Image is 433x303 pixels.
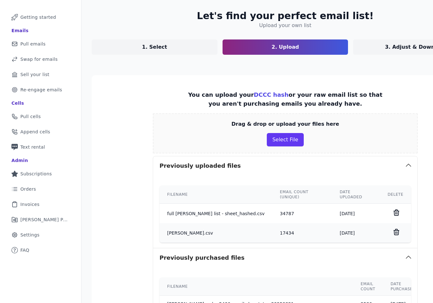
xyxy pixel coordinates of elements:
p: 1. Select [142,43,167,51]
span: FAQ [20,247,29,253]
th: Filename [160,278,353,296]
h3: Previously uploaded files [160,161,241,170]
th: Date uploaded [332,186,380,204]
span: Orders [20,186,36,192]
span: Getting started [20,14,56,20]
span: Invoices [20,201,39,208]
span: Sell your list [20,71,49,78]
th: Date purchased [383,278,423,296]
td: [DATE] [332,223,380,243]
span: Subscriptions [20,171,52,177]
a: Getting started [5,10,76,24]
td: [PERSON_NAME].csv [160,223,272,243]
th: Email count [353,278,383,296]
a: Invoices [5,197,76,211]
h4: Upload your own list [259,22,311,29]
a: 1. Select [92,39,217,55]
td: 34787 [272,204,332,223]
a: Pull emails [5,37,76,51]
a: Orders [5,182,76,196]
a: Pull cells [5,109,76,123]
div: Admin [11,157,28,164]
span: Pull emails [20,41,46,47]
a: Subscriptions [5,167,76,181]
a: Swap for emails [5,52,76,66]
p: 2. Upload [272,43,299,51]
span: Text rental [20,144,45,150]
th: Filename [160,186,272,204]
h3: Previously purchased files [160,253,245,262]
button: Select File [267,133,303,146]
th: Email count (unique) [272,186,332,204]
a: Text rental [5,140,76,154]
span: [PERSON_NAME] Performance [20,216,68,223]
a: Append cells [5,125,76,139]
a: Re-engage emails [5,83,76,97]
span: Settings [20,232,39,238]
p: You can upload your or your raw email list so that you aren't purchasing emails you already have. [186,90,385,108]
a: [PERSON_NAME] Performance [5,213,76,227]
td: full [PERSON_NAME] list - sheet_hashed.csv [160,204,272,223]
span: Re-engage emails [20,87,62,93]
a: Settings [5,228,76,242]
button: Previously purchased files [153,248,417,267]
a: DCCC hash [254,91,288,98]
a: Sell your list [5,67,76,81]
td: 17434 [272,223,332,243]
th: Delete [380,186,411,204]
div: Emails [11,27,29,34]
span: Swap for emails [20,56,58,62]
p: Drag & drop or upload your files here [231,120,339,128]
span: Append cells [20,129,50,135]
div: Cells [11,100,24,106]
span: Pull cells [20,113,41,120]
a: FAQ [5,243,76,257]
td: [DATE] [332,204,380,223]
h2: Let's find your perfect email list! [197,10,373,22]
a: 2. Upload [223,39,348,55]
button: Previously uploaded files [153,156,417,175]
